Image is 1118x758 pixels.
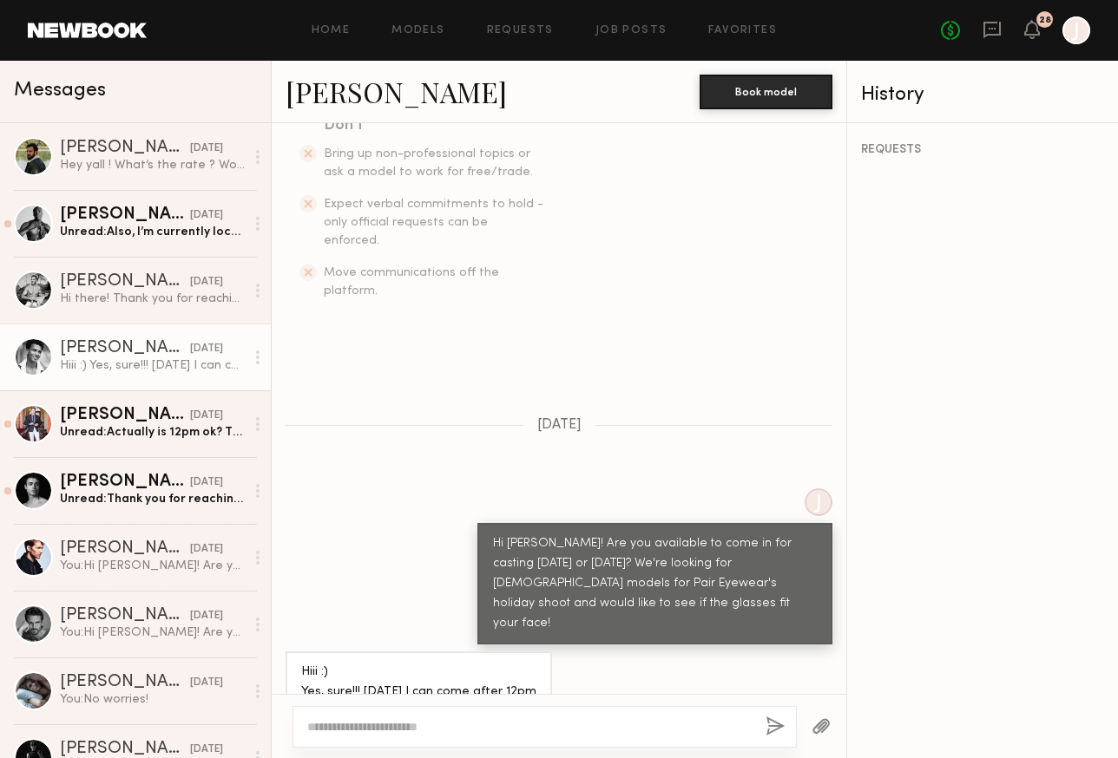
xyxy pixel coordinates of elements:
div: Unread: Also, I’m currently located in [GEOGRAPHIC_DATA]. My profile listed [GEOGRAPHIC_DATA], wh... [60,224,245,240]
a: Book model [700,83,832,98]
div: [DATE] [190,608,223,624]
div: Hiii :) Yes, sure!!! [DATE] I can come after 12pm Send me details and I will be there :) [301,663,536,722]
a: [PERSON_NAME] [286,73,507,110]
div: [DATE] [190,742,223,758]
div: [PERSON_NAME] [60,140,190,157]
span: [DATE] [537,418,582,433]
button: Book model [700,75,832,109]
div: 28 [1039,16,1051,25]
a: J [1062,16,1090,44]
div: [PERSON_NAME] [60,607,190,624]
div: [DATE] [190,675,223,691]
div: [PERSON_NAME] [60,474,190,491]
a: Models [391,25,444,36]
span: Expect verbal commitments to hold - only official requests can be enforced. [324,199,543,246]
div: Hi [PERSON_NAME]! Are you available to come in for casting [DATE] or [DATE]? We're looking for [D... [493,534,817,634]
div: [PERSON_NAME] [60,407,190,424]
div: Hi there! Thank you for reaching out. I am currently in [GEOGRAPHIC_DATA] shooting. I will be in ... [60,291,245,307]
div: Unread: Thank you for reaching out - I’m interested in coming by. At what time will the casting b... [60,491,245,507]
div: [DATE] [190,274,223,291]
div: You: Hi [PERSON_NAME]! Are you available to come in for casting [DATE] or [DATE]? We're looking f... [60,624,245,641]
div: [PERSON_NAME] [60,741,190,758]
div: You: Hi [PERSON_NAME]! Are you available to come in for casting [DATE] or [DATE]? We're looking f... [60,558,245,574]
div: [DATE] [190,408,223,424]
div: Hey yall ! What’s the rate ? Would consider being in the city as I moved upstate [60,157,245,173]
span: Move communications off the platform. [324,267,499,297]
a: Job Posts [595,25,668,36]
div: You: No worries! [60,691,245,708]
div: [PERSON_NAME] [60,674,190,691]
div: [DATE] [190,140,223,157]
div: [DATE] [190,207,223,224]
span: Bring up non-professional topics or ask a model to work for free/trade. [324,148,533,178]
div: [PERSON_NAME] [60,340,190,357]
div: [PERSON_NAME] [60,273,190,291]
a: Favorites [708,25,777,36]
div: [PERSON_NAME] [60,540,190,558]
div: Don’t [324,114,546,138]
span: Messages [14,81,106,101]
div: REQUESTS [861,144,1104,156]
div: [PERSON_NAME] [60,206,190,224]
div: [DATE] [190,474,223,491]
div: History [861,85,1104,105]
div: Hiii :) Yes, sure!!! [DATE] I can come after 12pm Send me details and I will be there :) [60,357,245,374]
div: Unread: Actually is 12pm ok? Thank you! [60,424,245,441]
div: [DATE] [190,341,223,357]
a: Home [312,25,351,36]
a: Requests [487,25,554,36]
div: [DATE] [190,541,223,558]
